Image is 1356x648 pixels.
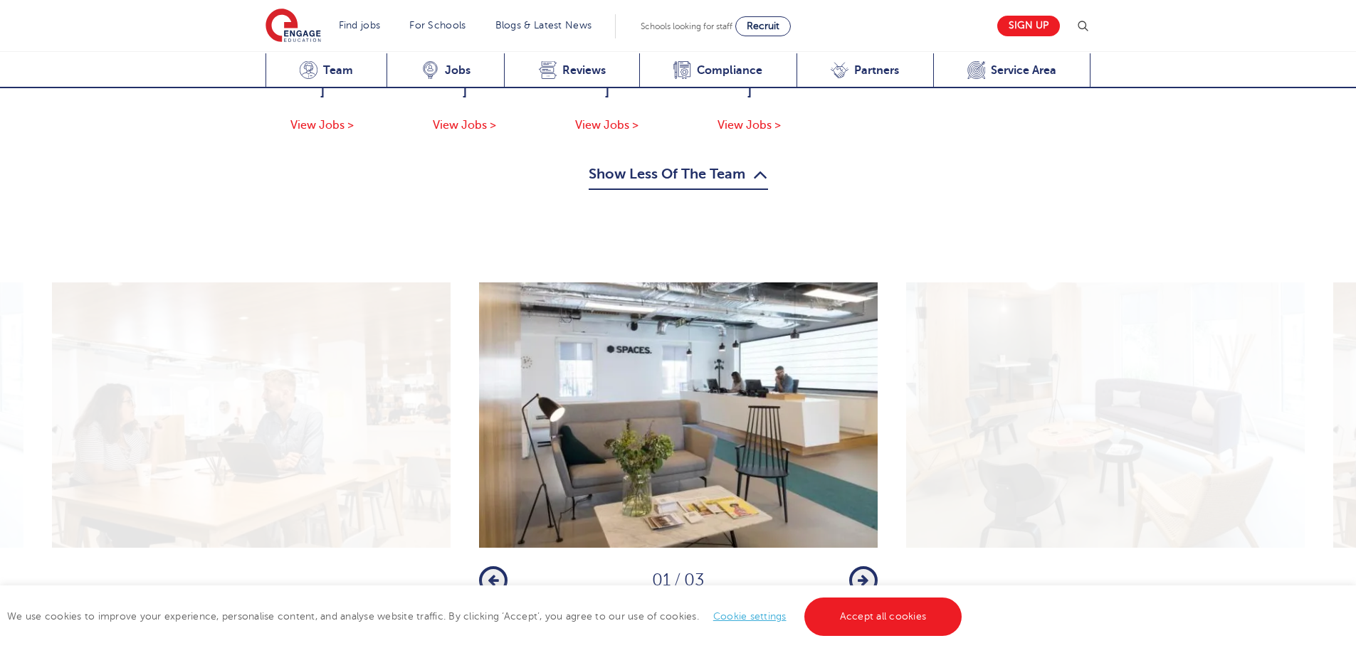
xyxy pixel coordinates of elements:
[641,21,732,31] span: Schools looking for staff
[652,570,671,590] span: 01
[933,53,1091,88] a: Service Area
[339,20,381,31] a: Find jobs
[684,570,704,590] span: 03
[266,53,387,88] a: Team
[697,63,762,78] span: Compliance
[562,63,606,78] span: Reviews
[7,611,965,622] span: We use cookies to improve your experience, personalise content, and analyse website traffic. By c...
[495,20,592,31] a: Blogs & Latest News
[804,597,962,636] a: Accept all cookies
[433,119,496,132] span: View Jobs >
[589,163,768,190] button: Show Less Of The Team
[639,53,797,88] a: Compliance
[323,63,353,78] span: Team
[671,570,684,590] span: /
[747,21,779,31] span: Recruit
[387,53,504,88] a: Jobs
[290,119,354,132] span: View Jobs >
[575,119,638,132] span: View Jobs >
[991,63,1056,78] span: Service Area
[266,9,321,44] img: Engage Education
[718,119,781,132] span: View Jobs >
[713,611,787,622] a: Cookie settings
[797,53,933,88] a: Partners
[997,16,1060,36] a: Sign up
[735,16,791,36] a: Recruit
[504,53,639,88] a: Reviews
[409,20,466,31] a: For Schools
[854,63,899,78] span: Partners
[445,63,471,78] span: Jobs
